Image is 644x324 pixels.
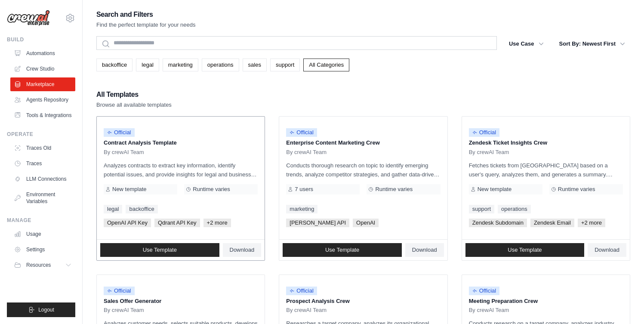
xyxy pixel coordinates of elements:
[286,149,327,156] span: By crewAI Team
[7,10,50,26] img: Logo
[7,131,75,138] div: Operate
[286,297,440,305] p: Prospect Analysis Crew
[96,9,196,21] h2: Search and Filters
[100,243,219,257] a: Use Template
[405,243,444,257] a: Download
[96,101,172,109] p: Browse all available templates
[286,128,317,137] span: Official
[126,205,157,213] a: backoffice
[10,227,75,241] a: Usage
[469,128,500,137] span: Official
[10,141,75,155] a: Traces Old
[7,302,75,317] button: Logout
[508,247,542,253] span: Use Template
[595,247,619,253] span: Download
[578,219,605,227] span: +2 more
[104,139,258,147] p: Contract Analysis Template
[325,247,359,253] span: Use Template
[7,217,75,224] div: Manage
[96,59,132,71] a: backoffice
[286,139,440,147] p: Enterprise Content Marketing Crew
[104,161,258,179] p: Analyzes contracts to extract key information, identify potential issues, and provide insights fo...
[202,59,239,71] a: operations
[469,307,509,314] span: By crewAI Team
[112,186,146,193] span: New template
[469,219,527,227] span: Zendesk Subdomain
[104,205,122,213] a: legal
[504,36,549,52] button: Use Case
[104,287,135,295] span: Official
[243,59,267,71] a: sales
[7,36,75,43] div: Build
[163,59,198,71] a: marketing
[303,59,349,71] a: All Categories
[223,243,262,257] a: Download
[96,89,172,101] h2: All Templates
[286,205,317,213] a: marketing
[104,149,144,156] span: By crewAI Team
[136,59,159,71] a: legal
[286,219,349,227] span: [PERSON_NAME] API
[469,297,623,305] p: Meeting Preparation Crew
[10,46,75,60] a: Automations
[558,186,595,193] span: Runtime varies
[104,307,144,314] span: By crewAI Team
[96,21,196,29] p: Find the perfect template for your needs
[104,297,258,305] p: Sales Offer Generator
[10,258,75,272] button: Resources
[498,205,531,213] a: operations
[469,287,500,295] span: Official
[412,247,437,253] span: Download
[26,262,51,268] span: Resources
[588,243,626,257] a: Download
[38,306,54,313] span: Logout
[10,93,75,107] a: Agents Repository
[203,219,231,227] span: +2 more
[143,247,177,253] span: Use Template
[10,157,75,170] a: Traces
[104,128,135,137] span: Official
[270,59,300,71] a: support
[283,243,402,257] a: Use Template
[10,77,75,91] a: Marketplace
[554,36,630,52] button: Sort By: Newest First
[465,243,585,257] a: Use Template
[353,219,379,227] span: OpenAI
[154,219,200,227] span: Qdrant API Key
[10,172,75,186] a: LLM Connections
[193,186,230,193] span: Runtime varies
[10,243,75,256] a: Settings
[10,108,75,122] a: Tools & Integrations
[286,161,440,179] p: Conducts thorough research on topic to identify emerging trends, analyze competitor strategies, a...
[286,307,327,314] span: By crewAI Team
[104,219,151,227] span: OpenAI API Key
[10,62,75,76] a: Crew Studio
[10,188,75,208] a: Environment Variables
[469,139,623,147] p: Zendesk Ticket Insights Crew
[375,186,413,193] span: Runtime varies
[230,247,255,253] span: Download
[469,149,509,156] span: By crewAI Team
[478,186,512,193] span: New template
[286,287,317,295] span: Official
[469,161,623,179] p: Fetches tickets from [GEOGRAPHIC_DATA] based on a user's query, analyzes them, and generates a su...
[530,219,574,227] span: Zendesk Email
[469,205,494,213] a: support
[295,186,313,193] span: 7 users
